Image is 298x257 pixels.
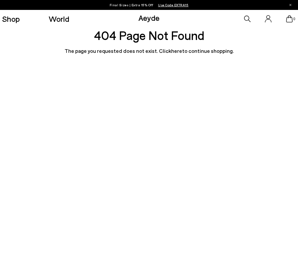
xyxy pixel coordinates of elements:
[171,48,182,54] a: here
[110,2,189,8] p: Final Sizes | Extra 15% Off
[8,47,290,55] p: The page you requested does not exist. Click to continue shopping.
[8,27,290,44] h2: 404 Page Not Found
[2,15,20,23] a: Shop
[286,15,293,22] a: 0
[138,13,160,22] a: Aeyde
[158,3,188,7] span: Navigate to /collections/ss25-final-sizes
[293,17,296,21] span: 0
[49,15,69,23] a: World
